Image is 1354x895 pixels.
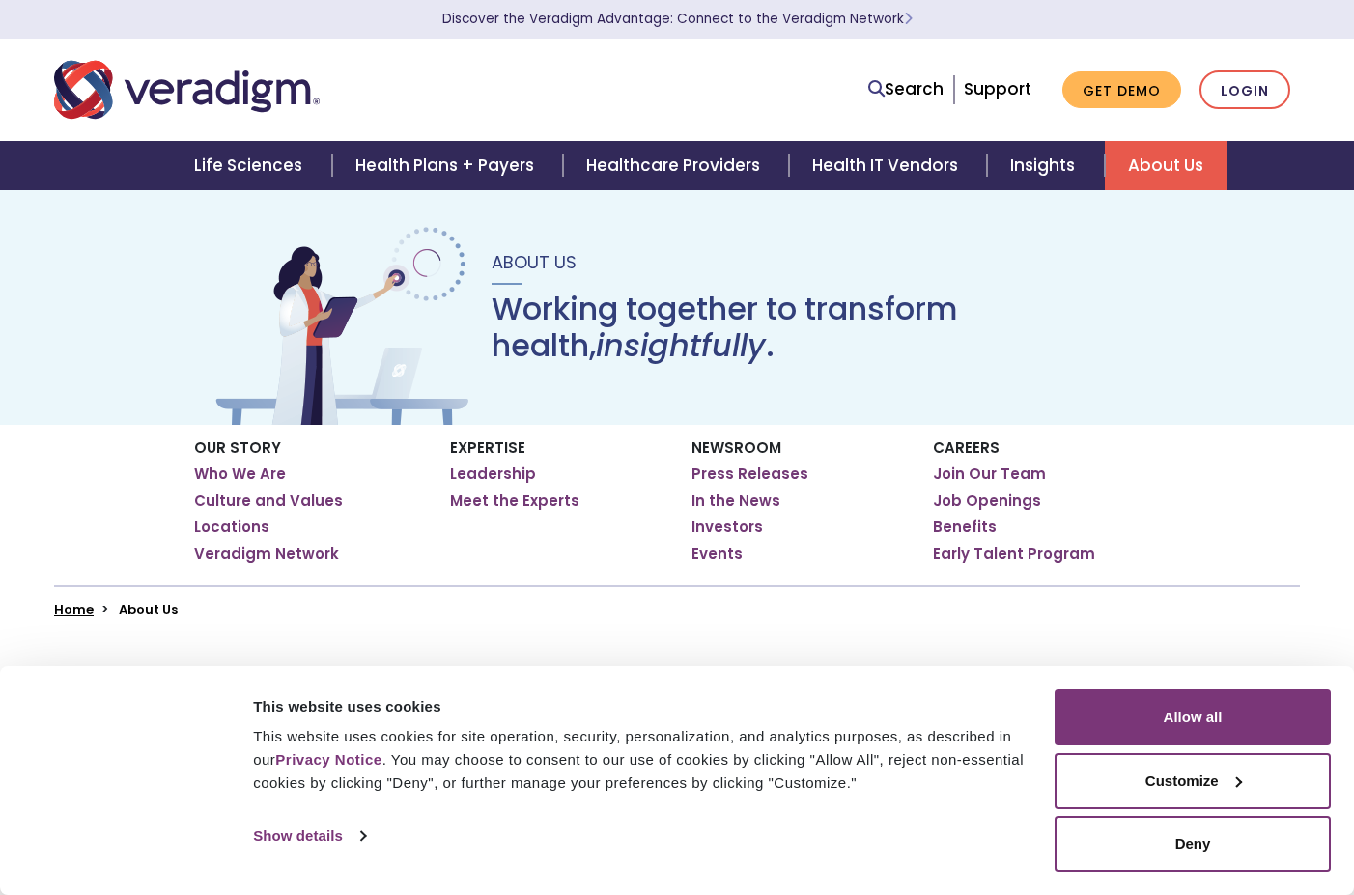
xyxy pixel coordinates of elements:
[253,822,365,851] a: Show details
[332,141,563,190] a: Health Plans + Payers
[194,545,339,564] a: Veradigm Network
[194,491,343,511] a: Culture and Values
[171,141,331,190] a: Life Sciences
[933,491,1041,511] a: Job Openings
[54,58,320,122] img: Veradigm logo
[492,291,1144,365] h1: Working together to transform health, .
[492,250,577,274] span: About Us
[194,464,286,484] a: Who We Are
[691,464,808,484] a: Press Releases
[253,725,1032,795] div: This website uses cookies for site operation, security, personalization, and analytics purposes, ...
[253,695,1032,718] div: This website uses cookies
[964,77,1031,100] a: Support
[442,10,913,28] a: Discover the Veradigm Advantage: Connect to the Veradigm NetworkLearn More
[1055,689,1331,745] button: Allow all
[933,517,997,537] a: Benefits
[904,10,913,28] span: Learn More
[194,517,269,537] a: Locations
[450,464,536,484] a: Leadership
[54,664,1300,697] h2: About Veradigm
[691,545,743,564] a: Events
[1055,816,1331,872] button: Deny
[1105,141,1227,190] a: About Us
[691,491,780,511] a: In the News
[54,601,94,619] a: Home
[868,76,944,102] a: Search
[563,141,789,190] a: Healthcare Providers
[596,323,766,367] em: insightfully
[1062,71,1181,109] a: Get Demo
[450,491,579,511] a: Meet the Experts
[933,464,1046,484] a: Join Our Team
[1055,753,1331,809] button: Customize
[789,141,987,190] a: Health IT Vendors
[987,141,1104,190] a: Insights
[1199,70,1290,110] a: Login
[275,751,381,768] a: Privacy Notice
[933,545,1095,564] a: Early Talent Program
[691,517,763,537] a: Investors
